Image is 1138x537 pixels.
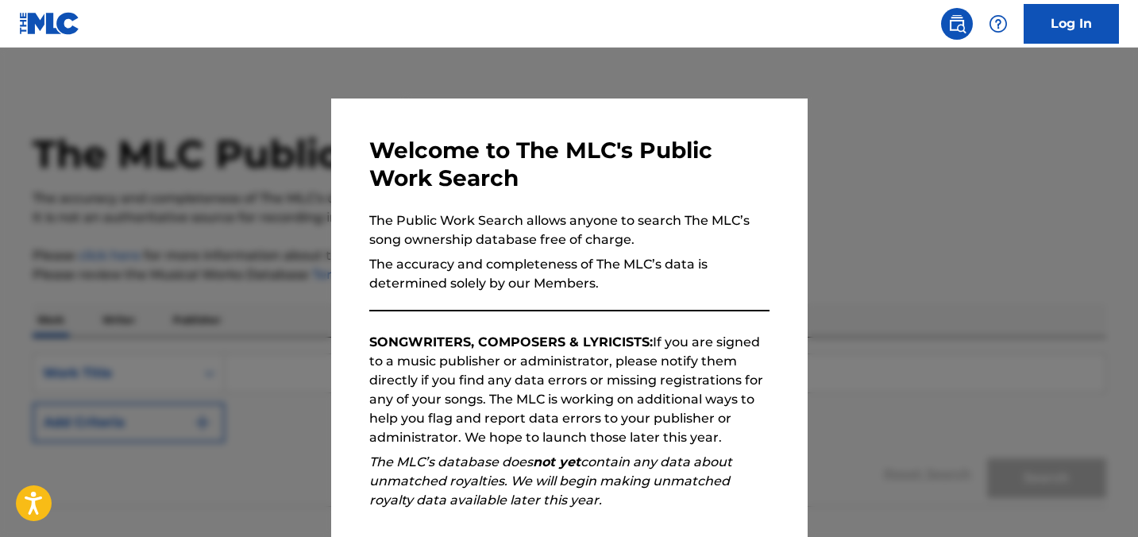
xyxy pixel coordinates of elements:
[1059,461,1138,537] iframe: Chat Widget
[947,14,966,33] img: search
[369,211,770,249] p: The Public Work Search allows anyone to search The MLC’s song ownership database free of charge.
[1024,4,1119,44] a: Log In
[941,8,973,40] a: Public Search
[19,12,80,35] img: MLC Logo
[369,454,732,508] em: The MLC’s database does contain any data about unmatched royalties. We will begin making unmatche...
[982,8,1014,40] div: Help
[369,334,653,350] strong: SONGWRITERS, COMPOSERS & LYRICISTS:
[989,14,1008,33] img: help
[533,454,581,469] strong: not yet
[369,137,770,192] h3: Welcome to The MLC's Public Work Search
[369,333,770,447] p: If you are signed to a music publisher or administrator, please notify them directly if you find ...
[369,255,770,293] p: The accuracy and completeness of The MLC’s data is determined solely by our Members.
